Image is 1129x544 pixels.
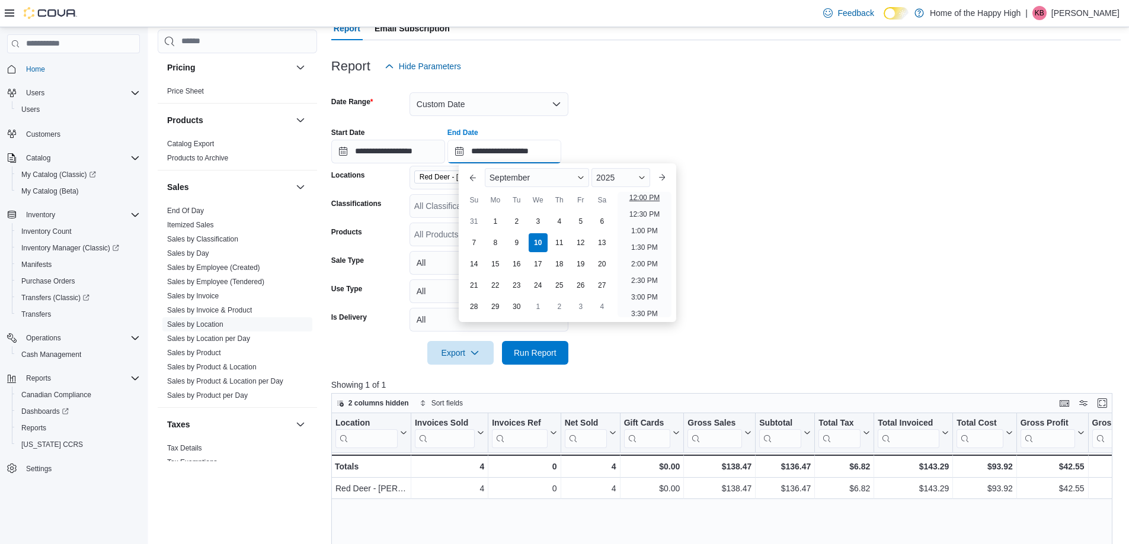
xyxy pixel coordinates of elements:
a: Settings [21,462,56,476]
button: Hide Parameters [380,54,466,78]
div: Net Sold [564,418,606,448]
button: Home [2,60,145,78]
div: day-2 [507,212,526,231]
div: $42.55 [1021,459,1085,474]
p: [PERSON_NAME] [1051,6,1120,20]
span: Purchase Orders [17,274,140,288]
div: Kelci Brenna [1032,6,1047,20]
div: Mo [486,191,505,210]
a: Sales by Location [167,320,223,329]
div: day-21 [465,276,484,295]
div: Invoices Ref [492,418,547,429]
div: Taxes [158,441,317,474]
button: Enter fullscreen [1095,396,1109,410]
button: Inventory [21,208,60,222]
a: Canadian Compliance [17,388,96,402]
span: Reports [17,421,140,435]
span: Inventory Manager (Classic) [21,243,119,253]
a: Sales by Invoice & Product [167,306,252,314]
button: [US_STATE] CCRS [12,436,145,453]
a: Sales by Employee (Tendered) [167,278,264,286]
div: $6.82 [818,481,870,495]
a: Price Sheet [167,87,204,95]
span: 2025 [596,173,615,182]
div: $6.82 [818,459,870,474]
label: Locations [331,170,365,180]
label: Start Date [331,128,365,137]
li: 2:00 PM [626,257,663,271]
label: Classifications [331,199,382,208]
button: Location [335,418,407,448]
span: Sales by Product per Day [167,391,248,400]
div: 0 [492,481,556,495]
div: Location [335,418,398,448]
span: Products to Archive [167,153,228,163]
a: [US_STATE] CCRS [17,437,88,452]
button: Inventory Count [12,223,145,240]
div: $136.47 [759,481,811,495]
li: 1:00 PM [626,224,663,238]
div: day-19 [571,255,590,273]
a: Sales by Product & Location [167,363,257,371]
button: All [410,308,568,331]
button: Operations [2,330,145,346]
a: Transfers [17,307,56,321]
span: End Of Day [167,206,204,215]
div: Invoices Sold [415,418,475,448]
button: Invoices Sold [415,418,484,448]
button: Gross Profit [1021,418,1085,448]
a: Sales by Invoice [167,292,219,300]
button: Reports [12,420,145,436]
div: day-20 [593,255,612,273]
a: Sales by Product per Day [167,391,248,400]
div: Subtotal [759,418,801,429]
a: Home [21,62,50,76]
div: 4 [564,459,616,474]
button: Catalog [21,151,55,165]
p: | [1025,6,1028,20]
div: Total Tax [818,418,861,429]
div: Total Invoiced [878,418,939,448]
div: day-15 [486,255,505,273]
span: Email Subscription [375,17,450,40]
button: 2 columns hidden [332,396,414,410]
button: Operations [21,331,66,345]
div: day-4 [550,212,569,231]
span: Sales by Employee (Created) [167,263,260,272]
div: Button. Open the month selector. September is currently selected. [485,168,589,187]
div: Invoices Ref [492,418,547,448]
button: Transfers [12,306,145,323]
div: day-8 [486,233,505,252]
li: 3:30 PM [626,307,663,321]
a: Feedback [818,1,878,25]
div: day-17 [529,255,548,273]
h3: Report [331,59,370,73]
span: Sales by Classification [167,234,238,244]
input: Dark Mode [884,7,909,20]
span: My Catalog (Beta) [17,184,140,198]
label: Sale Type [331,256,364,265]
span: Catalog [26,153,50,163]
div: day-30 [507,297,526,316]
a: Itemized Sales [167,221,214,229]
button: Settings [2,460,145,477]
button: My Catalog (Beta) [12,183,145,199]
div: Tu [507,191,526,210]
a: Catalog Export [167,140,214,148]
span: Hide Parameters [399,60,461,72]
div: $136.47 [759,459,811,474]
button: Total Invoiced [878,418,949,448]
span: Canadian Compliance [21,390,91,400]
div: day-14 [465,255,484,273]
a: Reports [17,421,51,435]
span: Red Deer - [PERSON_NAME][GEOGRAPHIC_DATA] - Fire & Flower [420,171,512,183]
a: Sales by Product & Location per Day [167,377,283,385]
span: KB [1035,6,1044,20]
input: Press the down key to enter a popover containing a calendar. Press the escape key to close the po... [447,140,561,163]
div: day-23 [507,276,526,295]
span: Sort fields [431,398,463,408]
div: day-3 [529,212,548,231]
div: Net Sold [564,418,606,429]
span: Sales by Employee (Tendered) [167,277,264,287]
span: [US_STATE] CCRS [21,440,83,449]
